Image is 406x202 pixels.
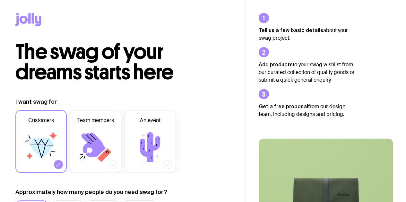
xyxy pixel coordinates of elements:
[15,39,174,85] span: The swag of your dreams starts here
[259,61,293,67] strong: Add products
[140,117,160,124] span: An event
[259,103,308,109] strong: Get a free proposal
[15,98,57,106] label: I want swag for
[259,27,323,33] strong: Tell us a few basic details
[259,61,355,84] p: to your swag wishlist from our curated collection of quality goods or submit a quick general enqu...
[28,117,54,124] span: Customers
[259,102,355,118] p: from our design team, including designs and pricing.
[77,117,114,124] span: Team members
[15,188,167,196] label: Approximately how many people do you need swag for?
[259,26,355,42] p: about your swag project.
